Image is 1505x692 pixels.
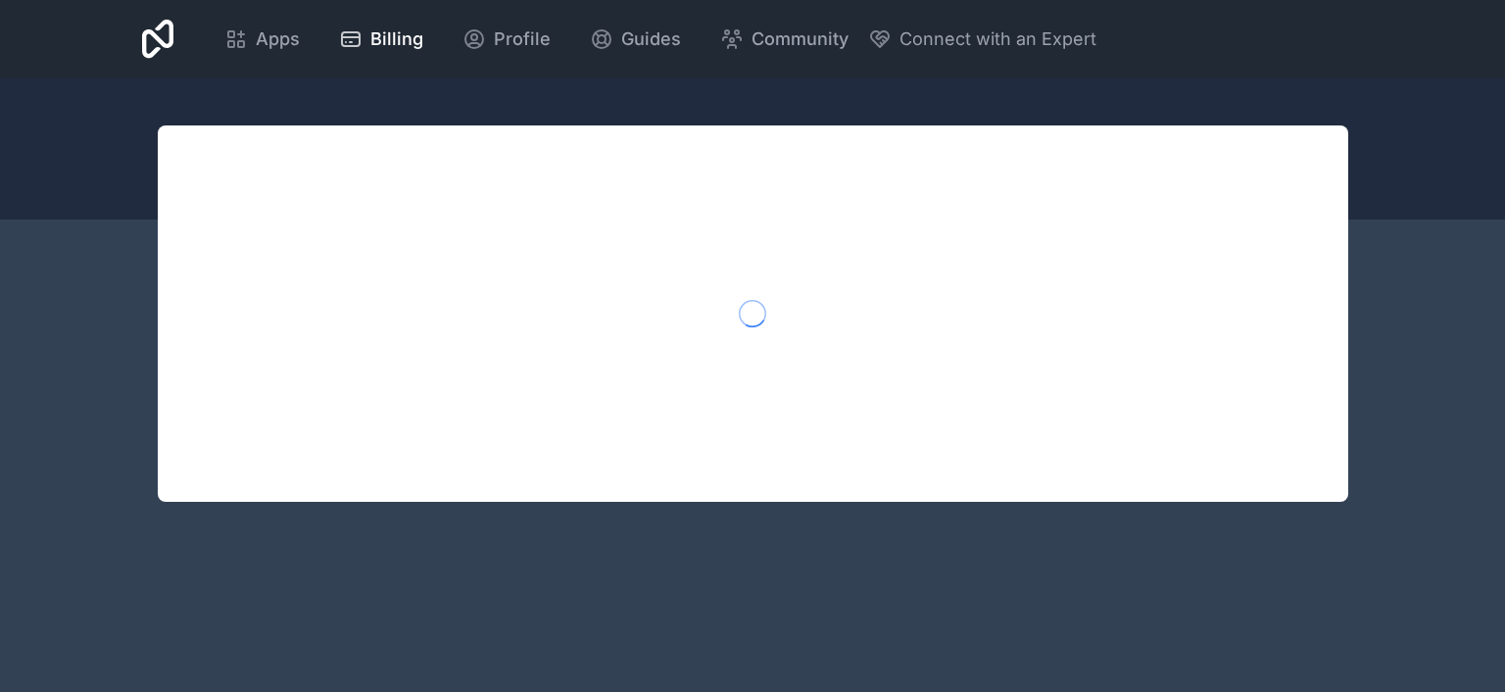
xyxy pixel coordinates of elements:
[494,25,551,53] span: Profile
[752,25,849,53] span: Community
[447,18,566,61] a: Profile
[574,18,697,61] a: Guides
[209,18,316,61] a: Apps
[899,25,1096,53] span: Connect with an Expert
[868,25,1096,53] button: Connect with an Expert
[621,25,681,53] span: Guides
[370,25,423,53] span: Billing
[323,18,439,61] a: Billing
[256,25,300,53] span: Apps
[704,18,864,61] a: Community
